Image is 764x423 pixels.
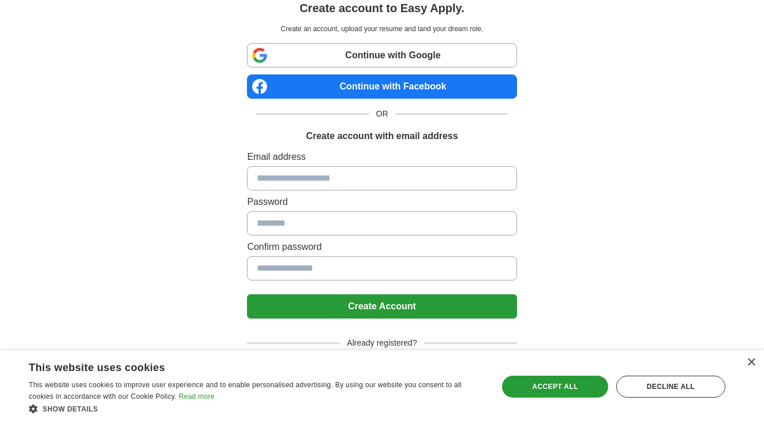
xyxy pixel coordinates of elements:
[29,381,462,400] span: This website uses cookies to improve user experience and to enable personalised advertising. By u...
[249,24,514,34] p: Create an account, upload your resume and land your dream role.
[247,195,516,209] label: Password
[369,108,395,120] span: OR
[247,43,516,68] a: Continue with Google
[306,129,458,143] h1: Create account with email address
[247,240,516,254] label: Confirm password
[616,376,725,398] div: Decline all
[502,376,608,398] div: Accept all
[29,403,484,414] div: Show details
[747,358,755,367] div: Close
[29,357,455,375] div: This website uses cookies
[43,405,98,413] span: Show details
[340,337,424,349] span: Already registered?
[179,392,215,400] a: Read more, opens a new window
[247,294,516,319] button: Create Account
[247,74,516,99] a: Continue with Facebook
[247,150,516,164] label: Email address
